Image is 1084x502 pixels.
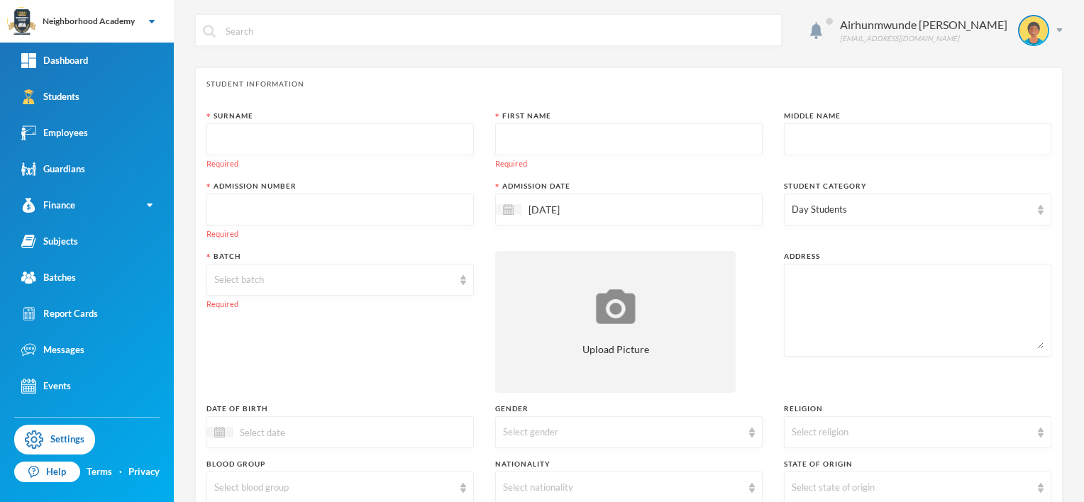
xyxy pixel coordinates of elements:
[784,181,1051,191] div: Student Category
[840,16,1007,33] div: Airhunmwunde [PERSON_NAME]
[21,53,88,68] div: Dashboard
[495,403,763,414] div: Gender
[784,403,1051,414] div: Religion
[495,111,763,121] div: First Name
[21,125,88,140] div: Employees
[21,89,79,104] div: Students
[206,79,1051,89] div: Student Information
[792,203,1031,217] div: Day Students
[206,459,474,469] div: Blood Group
[8,8,36,36] img: logo
[521,201,641,218] input: Select date
[21,234,78,249] div: Subjects
[214,273,453,287] div: Select batch
[14,462,80,483] a: Help
[784,459,1051,469] div: State of Origin
[503,481,742,495] div: Select nationality
[495,159,527,168] small: Required
[503,425,742,440] div: Select gender
[21,198,75,213] div: Finance
[87,465,112,479] a: Terms
[43,15,135,28] div: Neighborhood Academy
[203,25,216,38] img: search
[206,111,474,121] div: Surname
[128,465,160,479] a: Privacy
[582,342,649,357] span: Upload Picture
[206,251,474,262] div: Batch
[21,306,98,321] div: Report Cards
[224,15,774,47] input: Search
[592,287,639,326] img: upload
[14,425,95,454] a: Settings
[21,270,76,285] div: Batches
[792,481,1031,495] div: Select state of origin
[214,481,453,495] div: Select blood group
[21,162,85,177] div: Guardians
[495,459,763,469] div: Nationality
[206,229,238,238] small: Required
[840,33,1007,44] div: [EMAIL_ADDRESS][DOMAIN_NAME]
[784,251,1051,262] div: Address
[206,403,474,414] div: Date of Birth
[1019,16,1048,45] img: STUDENT
[792,425,1031,440] div: Select religion
[495,181,763,191] div: Admission Date
[206,299,238,308] small: Required
[206,181,474,191] div: Admission Number
[784,111,1051,121] div: Middle Name
[233,424,352,440] input: Select date
[21,379,71,394] div: Events
[21,342,84,357] div: Messages
[119,465,122,479] div: ·
[206,159,238,168] small: Required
